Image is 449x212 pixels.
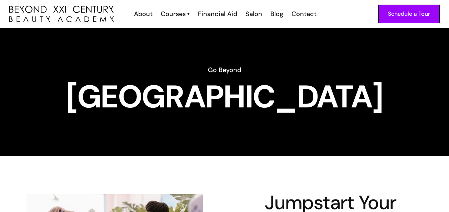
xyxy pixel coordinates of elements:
a: Courses [161,9,190,19]
div: Contact [291,9,316,19]
a: Blog [266,9,287,19]
div: Salon [245,9,262,19]
img: beyond 21st century beauty academy logo [9,6,114,22]
a: Contact [287,9,320,19]
strong: [GEOGRAPHIC_DATA] [66,76,383,117]
a: Schedule a Tour [378,5,440,23]
div: Financial Aid [198,9,237,19]
div: Schedule a Tour [388,9,430,19]
div: Blog [270,9,283,19]
a: home [9,6,114,22]
div: Courses [161,9,186,19]
h6: Go Beyond [9,65,440,75]
a: Salon [241,9,266,19]
a: Financial Aid [193,9,241,19]
a: About [129,9,156,19]
div: About [134,9,153,19]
